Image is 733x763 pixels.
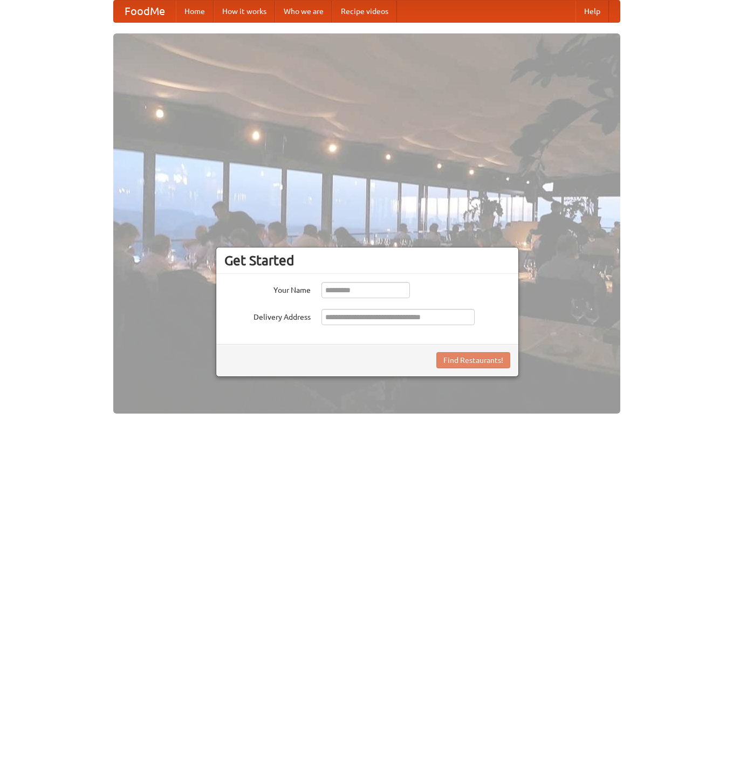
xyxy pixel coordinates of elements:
[576,1,609,22] a: Help
[176,1,214,22] a: Home
[224,282,311,295] label: Your Name
[214,1,275,22] a: How it works
[114,1,176,22] a: FoodMe
[275,1,332,22] a: Who we are
[436,352,510,368] button: Find Restaurants!
[332,1,397,22] a: Recipe videos
[224,309,311,322] label: Delivery Address
[224,252,510,269] h3: Get Started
